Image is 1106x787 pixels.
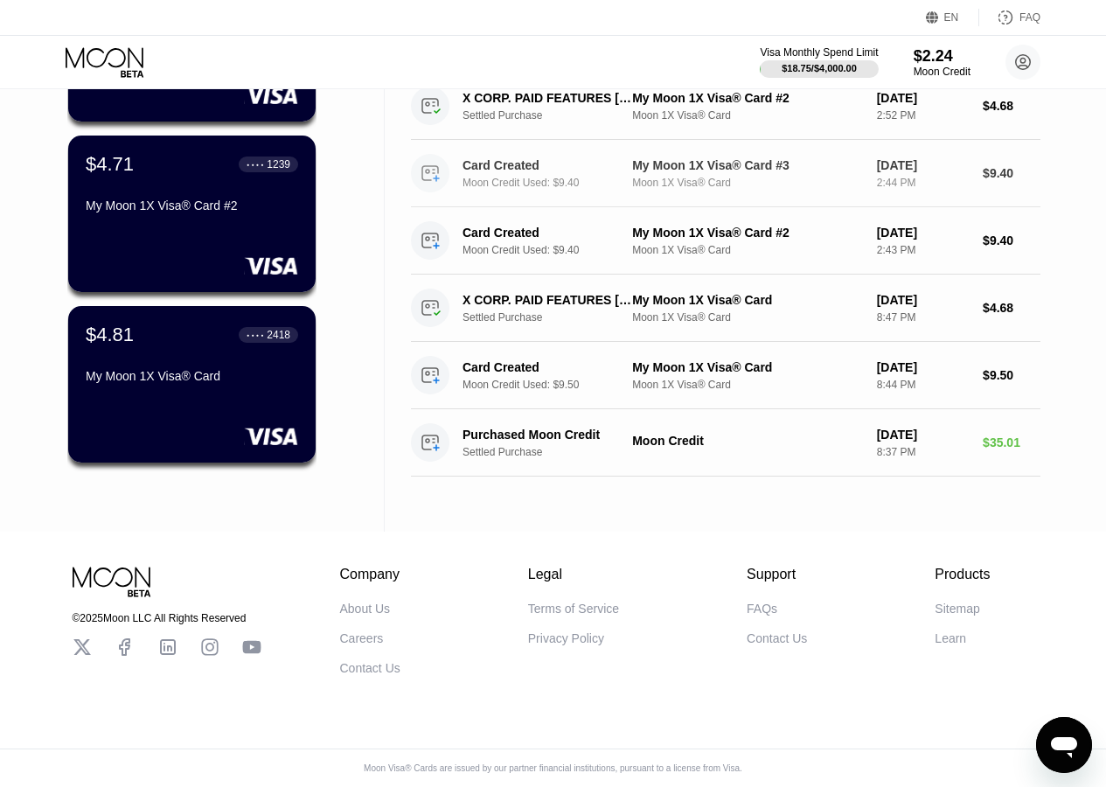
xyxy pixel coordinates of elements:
div: Learn [935,631,966,645]
div: EN [944,11,959,24]
div: $2.24Moon Credit [914,47,970,78]
div: [DATE] [877,428,969,442]
div: Privacy Policy [528,631,604,645]
div: 8:47 PM [877,311,969,324]
div: Settled Purchase [463,109,649,122]
div: $9.40 [983,166,1040,180]
div: Terms of Service [528,602,619,616]
div: 8:44 PM [877,379,969,391]
div: FAQs [747,602,777,616]
div: 8:37 PM [877,446,969,458]
div: ● ● ● ● [247,162,264,167]
div: Settled Purchase [463,311,649,324]
div: Moon Credit Used: $9.50 [463,379,649,391]
div: Moon 1X Visa® Card [632,311,863,324]
div: Moon Credit Used: $9.40 [463,177,649,189]
div: FAQ [1019,11,1040,24]
div: Sitemap [935,602,979,616]
div: My Moon 1X Visa® Card [632,293,863,307]
div: Purchased Moon Credit [463,428,636,442]
div: Moon 1X Visa® Card [632,109,863,122]
div: Card CreatedMoon Credit Used: $9.50My Moon 1X Visa® CardMoon 1X Visa® Card[DATE]8:44 PM$9.50 [411,342,1040,409]
div: [DATE] [877,91,969,105]
div: Moon Credit Used: $9.40 [463,244,649,256]
div: $9.50 [983,368,1040,382]
div: Contact Us [340,661,400,675]
div: $35.01 [983,435,1040,449]
div: Moon 1X Visa® Card [632,244,863,256]
div: $2.24 [914,47,970,66]
div: Card Created [463,226,636,240]
div: Careers [340,631,384,645]
div: My Moon 1X Visa® Card #2 [86,198,298,212]
div: Company [340,567,400,582]
div: My Moon 1X Visa® Card #3 [632,158,863,172]
div: My Moon 1X Visa® Card #2 [632,226,863,240]
div: X CORP. PAID FEATURES [PHONE_NUMBER] US [463,91,636,105]
div: X CORP. PAID FEATURES [PHONE_NUMBER] USSettled PurchaseMy Moon 1X Visa® Card #2Moon 1X Visa® Card... [411,73,1040,140]
div: 2418 [267,329,290,341]
div: My Moon 1X Visa® Card [86,369,298,383]
div: $9.40 [983,233,1040,247]
div: Visa Monthly Spend Limit [760,46,878,59]
div: [DATE] [877,226,969,240]
div: 1239 [267,158,290,171]
div: FAQ [979,9,1040,26]
div: Contact Us [747,631,807,645]
iframe: Кнопка запуска окна обмена сообщениями [1036,717,1092,773]
div: Card CreatedMoon Credit Used: $9.40My Moon 1X Visa® Card #2Moon 1X Visa® Card[DATE]2:43 PM$9.40 [411,207,1040,275]
div: $4.71 [86,153,134,176]
div: Visa Monthly Spend Limit$18.75/$4,000.00 [760,46,878,78]
div: $4.68 [983,99,1040,113]
div: Moon 1X Visa® Card [632,177,863,189]
div: [DATE] [877,293,969,307]
div: Card Created [463,158,636,172]
div: Settled Purchase [463,446,649,458]
div: Card Created [463,360,636,374]
div: $4.81● ● ● ●2418My Moon 1X Visa® Card [68,306,316,463]
div: Card CreatedMoon Credit Used: $9.40My Moon 1X Visa® Card #3Moon 1X Visa® Card[DATE]2:44 PM$9.40 [411,140,1040,207]
div: X CORP. PAID FEATURES [PHONE_NUMBER] US [463,293,636,307]
div: Moon Credit [632,434,863,448]
div: $4.71● ● ● ●1239My Moon 1X Visa® Card #2 [68,136,316,292]
div: About Us [340,602,391,616]
div: Moon 1X Visa® Card [632,379,863,391]
div: Purchased Moon CreditSettled PurchaseMoon Credit[DATE]8:37 PM$35.01 [411,409,1040,477]
div: $4.68 [983,301,1040,315]
div: My Moon 1X Visa® Card #2 [632,91,863,105]
div: 2:43 PM [877,244,969,256]
div: X CORP. PAID FEATURES [PHONE_NUMBER] USSettled PurchaseMy Moon 1X Visa® CardMoon 1X Visa® Card[DA... [411,275,1040,342]
div: Products [935,567,990,582]
div: Moon Credit [914,66,970,78]
div: [DATE] [877,158,969,172]
div: Legal [528,567,619,582]
div: Moon Visa® Cards are issued by our partner financial institutions, pursuant to a license from Visa. [350,763,756,773]
div: 2:52 PM [877,109,969,122]
div: 2:44 PM [877,177,969,189]
div: Support [747,567,807,582]
div: $18.75 / $4,000.00 [782,63,857,73]
div: My Moon 1X Visa® Card [632,360,863,374]
div: EN [926,9,979,26]
div: © 2025 Moon LLC All Rights Reserved [73,612,261,624]
div: ● ● ● ● [247,332,264,338]
div: [DATE] [877,360,969,374]
div: $4.81 [86,324,134,346]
